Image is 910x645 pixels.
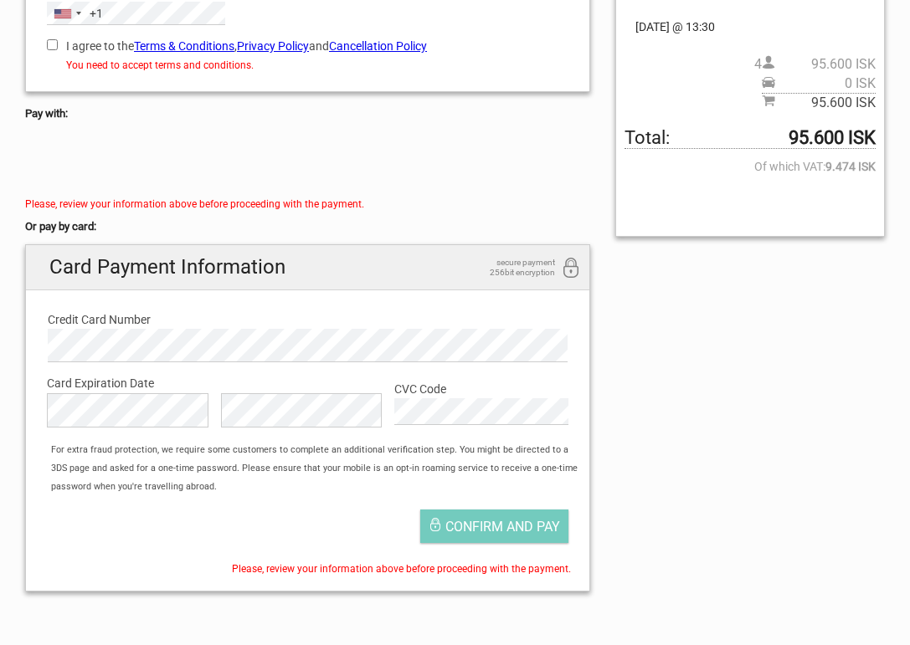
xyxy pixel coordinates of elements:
div: You need to accept terms and conditions. [47,56,568,74]
span: 95.600 ISK [775,94,876,112]
span: [DATE] @ 13:30 [625,18,876,36]
iframe: Secure payment button frame [25,145,176,178]
i: 256bit encryption [561,258,581,280]
a: Cancellation Policy [329,39,427,53]
span: Total to be paid [625,129,876,148]
a: Privacy Policy [237,39,309,53]
span: 4 person(s) [754,55,876,74]
span: secure payment 256bit encryption [471,258,555,278]
button: Open LiveChat chat widget [193,26,213,46]
div: Please, review your information above before proceeding with the payment. [25,195,590,213]
p: We're away right now. Please check back later! [23,29,189,43]
h2: Card Payment Information [26,245,589,289]
strong: 9.474 ISK [825,157,876,176]
label: Credit Card Number [48,310,568,329]
div: For extra fraud protection, we require some customers to complete an additional verification step... [43,441,589,497]
div: Please, review your information above before proceeding with the payment. [34,560,581,578]
strong: 95.600 ISK [789,129,876,147]
span: 95.600 ISK [775,55,876,74]
h5: Pay with: [25,105,590,123]
span: Of which VAT: [625,157,876,176]
label: CVC Code [394,380,568,398]
span: 0 ISK [775,74,876,93]
div: +1 [90,4,103,23]
button: Selected country [48,3,103,24]
span: Confirm and pay [445,519,560,535]
label: I agree to the , and [47,37,568,55]
a: Terms & Conditions [134,39,234,53]
span: Pickup price [762,74,876,93]
span: Subtotal [762,93,876,112]
label: Card Expiration Date [47,374,568,392]
h5: Or pay by card: [25,218,590,236]
button: Confirm and pay [420,509,568,543]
